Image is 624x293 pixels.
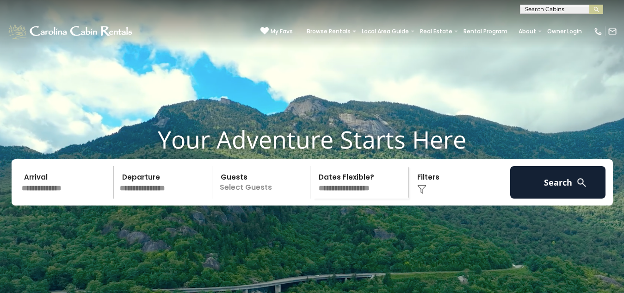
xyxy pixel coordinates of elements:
[459,25,512,38] a: Rental Program
[514,25,541,38] a: About
[417,185,426,194] img: filter--v1.png
[271,27,293,36] span: My Favs
[543,25,587,38] a: Owner Login
[7,22,135,41] img: White-1-1-2.png
[576,177,587,188] img: search-regular-white.png
[510,166,606,199] button: Search
[215,166,310,199] p: Select Guests
[357,25,414,38] a: Local Area Guide
[302,25,355,38] a: Browse Rentals
[608,27,617,36] img: mail-regular-white.png
[593,27,603,36] img: phone-regular-white.png
[260,27,293,36] a: My Favs
[415,25,457,38] a: Real Estate
[7,125,617,154] h1: Your Adventure Starts Here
